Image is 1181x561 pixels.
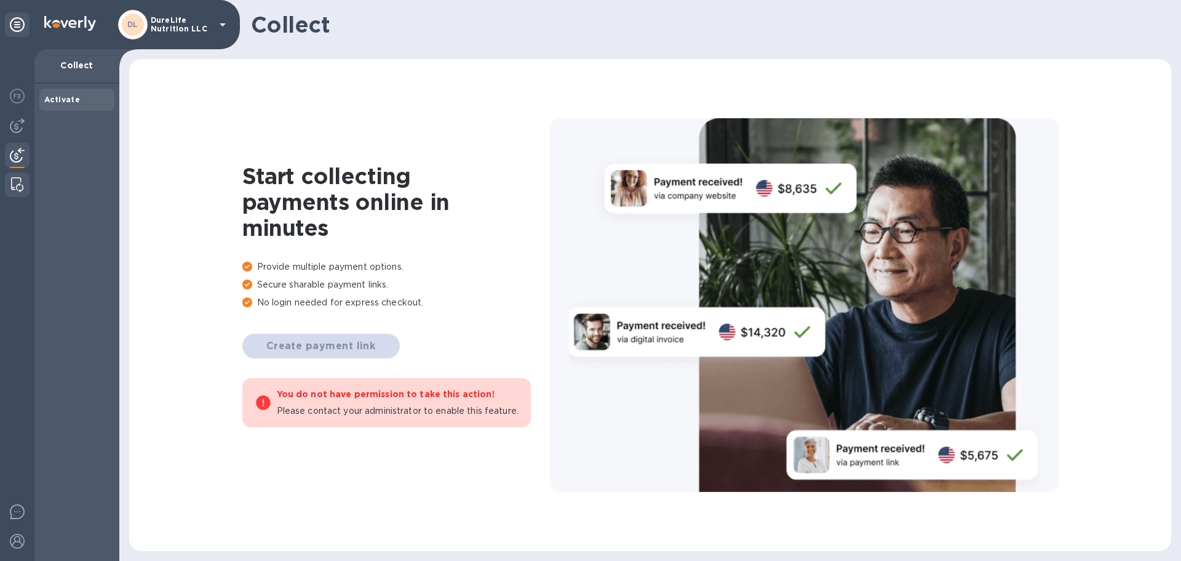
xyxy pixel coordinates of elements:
p: Collect [44,59,109,71]
p: Please contact your administrator to enable this feature. [277,405,519,418]
img: Logo [44,16,96,31]
b: You do not have permission to take this action! [277,389,495,399]
h1: Collect [251,12,1161,38]
b: Activate [44,95,80,104]
img: Foreign exchange [10,89,25,103]
p: Secure sharable payment links. [242,278,550,291]
h1: Start collecting payments online in minutes [242,163,550,241]
p: DureLife Nutrition LLC [151,16,212,33]
b: DL [127,20,138,29]
p: No login needed for express checkout. [242,296,550,309]
p: Provide multiple payment options. [242,260,550,273]
div: Unpin categories [5,12,30,37]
